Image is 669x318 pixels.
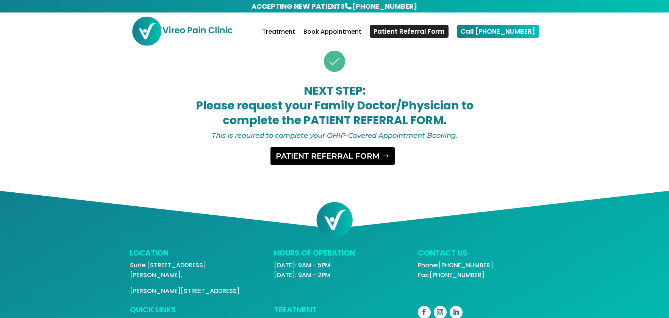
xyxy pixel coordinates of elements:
[370,25,449,38] a: Patient Referral Form
[130,287,240,295] a: [PERSON_NAME][STREET_ADDRESS]
[212,131,457,140] em: This is required to complete your OHIP-Covered Appointment Booking.
[262,29,295,47] a: Treatment
[303,29,361,47] a: Book Appointment
[352,1,418,12] a: [PHONE_NUMBER]
[270,147,395,165] a: PATIENT REFERRAL FORM
[130,249,251,260] h3: LOCATION
[304,83,366,99] strong: NEXT STEP:
[196,97,474,128] strong: Please request your Family Doctor/Physician to complete the PATIENT REFERRAL FORM.
[457,25,539,38] a: Call [PHONE_NUMBER]
[316,201,353,239] img: cropped-Favicon-Vireo-Pain-Clinic-Markham-Chronic-Pain-Treatment-Interventional-Pain-Management-R...
[130,261,206,279] a: Suite [STREET_ADDRESS][PERSON_NAME],
[418,260,539,280] p: Phone: Fax:
[274,249,395,260] h3: HOURS OF OPERATION
[274,260,395,280] p: [DATE]: 9AM - 5PM [DATE]: 9AM - 2PM
[130,306,251,317] h3: QUICK LINKS
[438,261,493,270] a: [PHONE_NUMBER]
[418,249,539,260] h3: CONTACT US
[274,306,395,317] h3: TREATMENT
[131,16,233,46] img: Vireo Pain Clinic
[430,271,485,279] a: [PHONE_NUMBER]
